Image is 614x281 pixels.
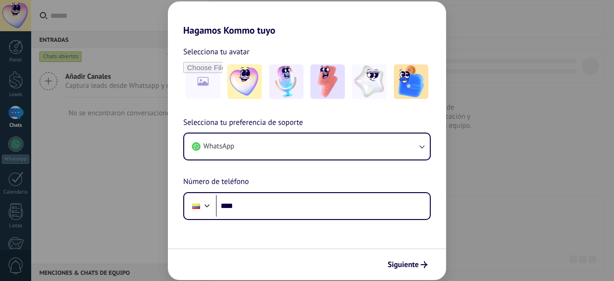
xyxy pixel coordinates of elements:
[394,64,428,99] img: -5.jpeg
[183,46,249,58] span: Selecciona tu avatar
[352,64,387,99] img: -4.jpeg
[203,142,234,151] span: WhatsApp
[187,196,205,216] div: Ecuador: + 593
[269,64,304,99] img: -2.jpeg
[383,257,432,273] button: Siguiente
[168,1,446,36] h2: Hagamos Kommo tuyo
[184,134,430,159] button: WhatsApp
[388,261,419,268] span: Siguiente
[227,64,262,99] img: -1.jpeg
[183,117,303,129] span: Selecciona tu preferencia de soporte
[183,176,249,188] span: Número de teléfono
[310,64,345,99] img: -3.jpeg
